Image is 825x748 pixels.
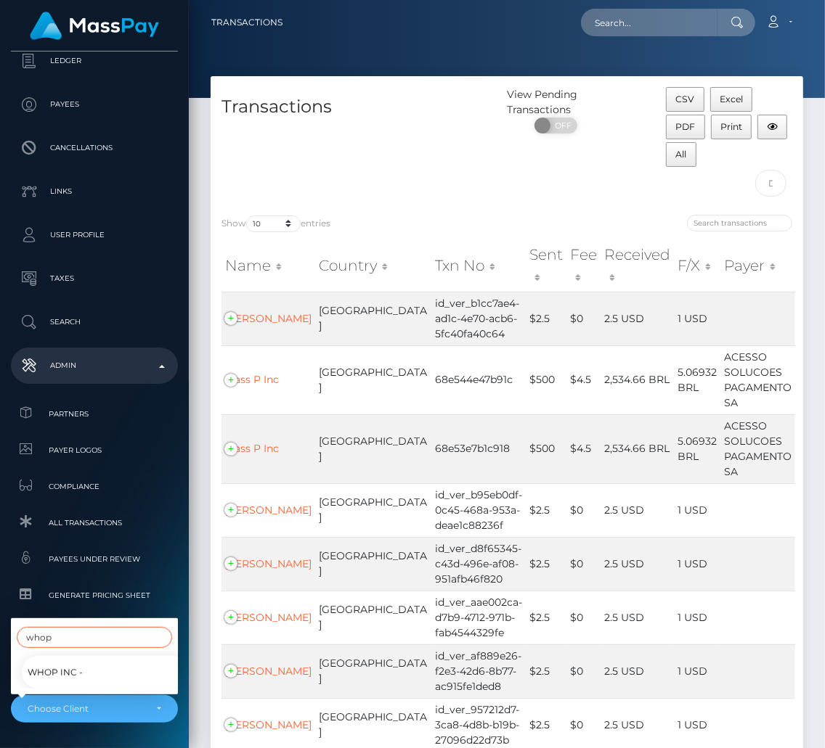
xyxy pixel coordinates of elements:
button: PDF [666,115,705,139]
span: Whop Inc - [28,663,83,682]
th: Txn No: activate to sort column ascending [431,240,526,292]
td: $0 [566,483,601,537]
img: MassPay Logo [30,12,159,40]
button: Print [711,115,752,139]
span: ACESSO SOLUCOES PAGAMENTO SA [724,419,792,478]
button: All [666,142,696,167]
td: $2.5 [526,644,566,698]
p: Search [17,311,172,333]
a: Taxes [11,260,178,297]
td: $2.5 [526,537,566,591]
span: Print [720,121,742,132]
a: Transactions [211,7,283,38]
td: [GEOGRAPHIC_DATA] [315,483,431,537]
p: User Profile [17,224,172,246]
th: Payer: activate to sort column ascending [720,240,795,292]
th: Name: activate to sort column ascending [222,240,315,292]
div: View Pending Transactions [507,87,606,118]
span: PDF [675,121,695,132]
td: id_ver_af889e26-f2e3-42d6-8b77-ac915fe1ded8 [431,644,526,698]
td: $2.5 [526,483,566,537]
td: $4.5 [566,414,601,483]
a: Ledger [11,43,178,79]
a: [PERSON_NAME] [225,611,312,624]
td: $500 [526,414,566,483]
button: Excel [710,87,753,112]
td: 5.06932 BRL [674,414,720,483]
td: $0 [566,292,601,345]
td: $0 [566,537,601,591]
td: $0 [566,644,601,698]
td: 2,534.66 BRL [601,345,674,414]
td: 68e544e47b91c [431,345,526,414]
td: id_ver_d8f65345-c43d-496e-af08-951afb46f820 [431,537,526,591]
a: Links [11,173,178,210]
a: Mass P Inc [225,373,279,386]
a: Search [11,304,178,340]
th: F/X: activate to sort column ascending [674,240,720,292]
input: Date filter [755,170,787,197]
h4: Transactions [222,94,496,120]
a: [PERSON_NAME] [225,665,312,678]
td: $2.5 [526,292,566,345]
th: Sent: activate to sort column ascending [526,240,566,292]
span: Generate Pricing Sheet [17,587,172,604]
td: id_ver_aae002ca-d7b9-4712-971b-fab4544329fe [431,591,526,644]
td: $0 [566,591,601,644]
td: 5.06932 BRL [674,345,720,414]
a: [PERSON_NAME] [225,504,312,517]
p: Payees [17,94,172,115]
span: All Transactions [17,514,172,531]
a: Generate Costs List [11,616,178,647]
a: User Profile [11,217,178,253]
p: Admin [17,355,172,377]
td: [GEOGRAPHIC_DATA] [315,591,431,644]
select: Showentries [246,215,301,232]
span: Payer Logos [17,442,172,459]
td: 2.5 USD [601,292,674,345]
td: 2.5 USD [601,537,674,591]
a: [PERSON_NAME] [225,718,312,731]
input: Search transactions [687,215,792,231]
td: id_ver_b1cc7ae4-ad1c-4e70-acb6-5fc40fa40c64 [431,292,526,345]
td: [GEOGRAPHIC_DATA] [315,644,431,698]
td: 68e53e7b1c918 [431,414,526,483]
a: Payees under Review [11,543,178,575]
p: Links [17,181,172,202]
a: Payees [11,86,178,123]
a: Partners [11,398,178,430]
input: Search [17,627,172,648]
label: Show entries [222,215,330,232]
td: 1 USD [674,292,720,345]
a: [PERSON_NAME] [225,312,312,325]
td: id_ver_b95eb0df-0c45-468a-953a-deae1c88236f [431,483,526,537]
td: [GEOGRAPHIC_DATA] [315,345,431,414]
span: CSV [675,94,694,104]
td: [GEOGRAPHIC_DATA] [315,414,431,483]
td: $500 [526,345,566,414]
td: 1 USD [674,537,720,591]
div: Choose Client [28,703,145,715]
span: Payees under Review [17,551,172,567]
span: Partners [17,406,172,422]
th: Received: activate to sort column ascending [601,240,674,292]
td: [GEOGRAPHIC_DATA] [315,537,431,591]
td: 2.5 USD [601,644,674,698]
td: 1 USD [674,483,720,537]
a: Payer Logos [11,435,178,466]
th: Fee: activate to sort column ascending [566,240,601,292]
a: Admin [11,348,178,384]
td: [GEOGRAPHIC_DATA] [315,292,431,345]
a: All Transactions [11,507,178,538]
span: ACESSO SOLUCOES PAGAMENTO SA [724,350,792,409]
a: [PERSON_NAME] [225,557,312,570]
td: 1 USD [674,644,720,698]
td: 2.5 USD [601,591,674,644]
td: 2.5 USD [601,483,674,537]
span: Excel [720,94,743,104]
a: Compliance [11,471,178,502]
td: $4.5 [566,345,601,414]
p: Taxes [17,268,172,289]
button: Column visibility [757,115,787,139]
span: OFF [542,118,579,133]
